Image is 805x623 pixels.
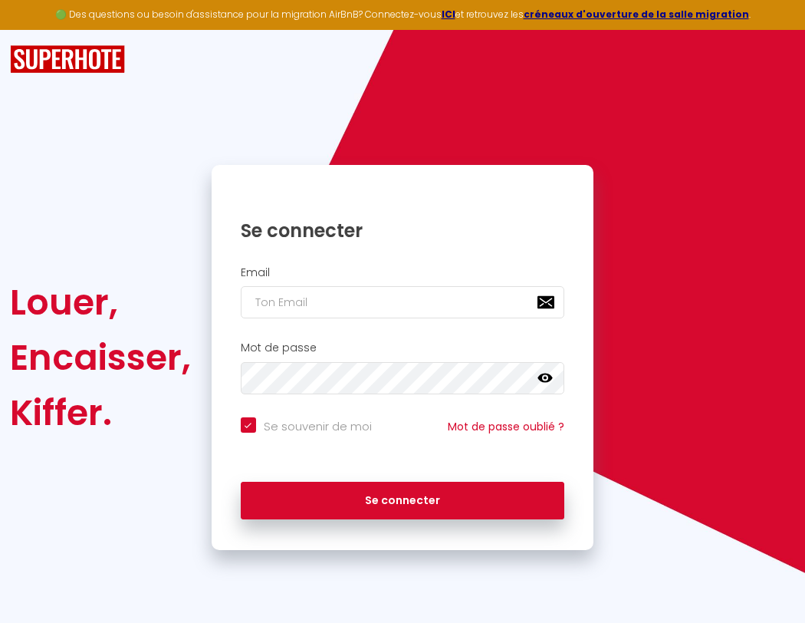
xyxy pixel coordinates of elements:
[524,8,749,21] a: créneaux d'ouverture de la salle migration
[10,45,125,74] img: SuperHote logo
[241,482,565,520] button: Se connecter
[10,385,191,440] div: Kiffer.
[241,266,565,279] h2: Email
[241,219,565,242] h1: Se connecter
[241,286,565,318] input: Ton Email
[448,419,564,434] a: Mot de passe oublié ?
[10,330,191,385] div: Encaisser,
[442,8,455,21] a: ICI
[241,341,565,354] h2: Mot de passe
[10,275,191,330] div: Louer,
